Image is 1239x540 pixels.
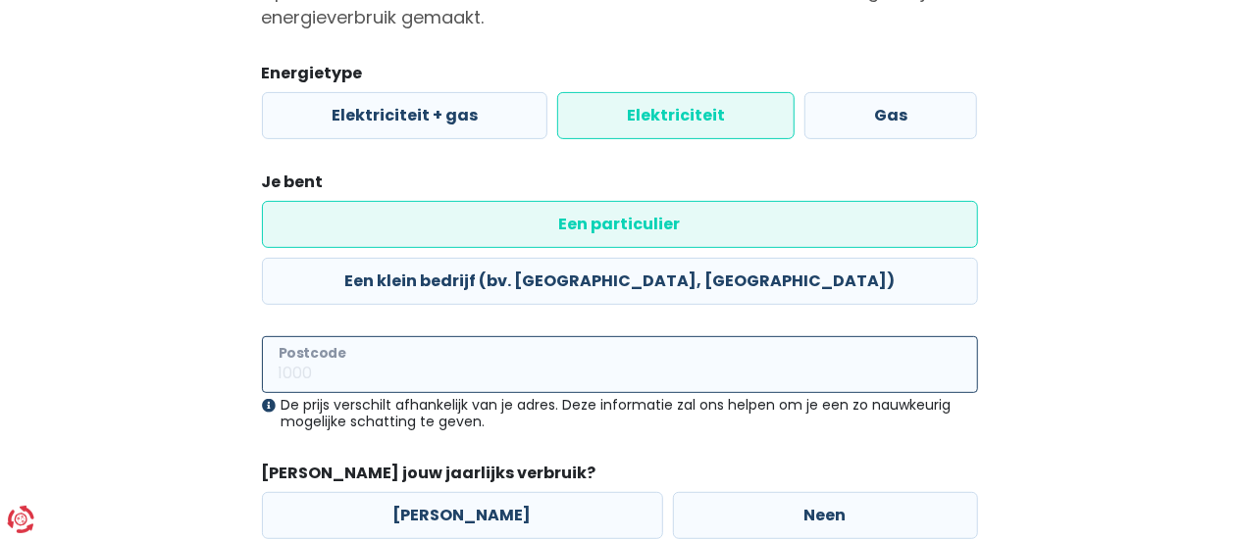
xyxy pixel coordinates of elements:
[262,336,978,393] input: 1000
[262,171,978,201] legend: Je bent
[262,462,978,492] legend: [PERSON_NAME] jouw jaarlijks verbruik?
[262,201,978,248] label: Een particulier
[804,92,977,139] label: Gas
[557,92,795,139] label: Elektriciteit
[673,492,978,539] label: Neen
[262,92,547,139] label: Elektriciteit + gas
[262,397,978,430] div: De prijs verschilt afhankelijk van je adres. Deze informatie zal ons helpen om je een zo nauwkeur...
[262,62,978,92] legend: Energietype
[262,492,663,539] label: [PERSON_NAME]
[262,258,978,305] label: Een klein bedrijf (bv. [GEOGRAPHIC_DATA], [GEOGRAPHIC_DATA])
